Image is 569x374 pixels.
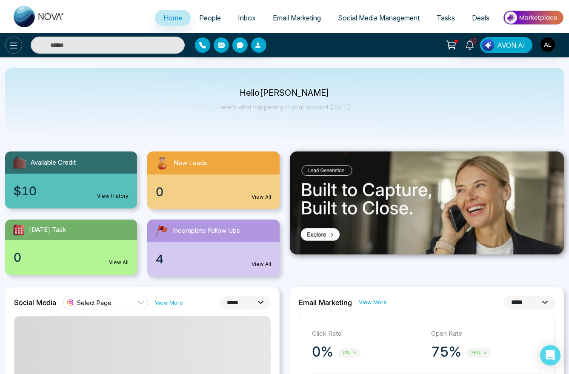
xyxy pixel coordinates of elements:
[163,14,182,22] span: Home
[472,14,489,22] span: Deals
[66,298,74,307] img: instagram
[174,158,207,168] span: New Leads
[431,329,542,339] p: Open Rate
[97,192,129,200] a: View History
[109,259,129,266] a: View All
[217,89,352,97] p: Hello [PERSON_NAME]
[497,40,525,50] span: AVON AI
[312,329,423,339] p: Click Rate
[273,14,321,22] span: Email Marketing
[14,6,65,27] img: Nova CRM Logo
[338,348,361,358] span: 0%
[173,226,240,236] span: Incomplete Follow Ups
[154,223,169,238] img: followUps.svg
[156,250,163,268] span: 4
[238,14,256,22] span: Inbox
[14,182,37,200] span: $10
[31,158,76,168] span: Available Credit
[155,10,191,26] a: Home
[191,10,229,26] a: People
[12,155,27,170] img: availableCredit.svg
[154,155,170,171] img: newLeads.svg
[14,298,56,307] h2: Social Media
[359,298,387,306] a: View More
[431,343,461,360] p: 75%
[312,343,333,360] p: 0%
[12,223,26,237] img: todayTask.svg
[290,151,564,255] img: .
[14,248,21,266] span: 0
[540,37,555,52] img: User Avatar
[217,103,352,111] p: Here's what happening in your account [DATE].
[338,14,420,22] span: Social Media Management
[482,39,494,51] img: Lead Flow
[299,298,352,307] h2: Email Marketing
[470,37,478,45] span: 10+
[428,10,463,26] a: Tasks
[229,10,264,26] a: Inbox
[156,183,163,201] span: 0
[252,260,271,268] a: View All
[480,37,532,53] button: AVON AI
[77,299,112,307] span: Select Page
[252,193,271,201] a: View All
[29,225,66,235] span: [DATE] Task
[155,299,183,307] a: View More
[466,348,492,358] span: 75%
[540,345,560,365] div: Open Intercom Messenger
[460,37,480,52] a: 10+
[199,14,221,22] span: People
[264,10,329,26] a: Email Marketing
[329,10,428,26] a: Social Media Management
[437,14,455,22] span: Tasks
[142,151,284,209] a: New Leads0View All
[463,10,498,26] a: Deals
[142,220,284,277] a: Incomplete Follow Ups4View All
[502,8,564,27] img: Market-place.gif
